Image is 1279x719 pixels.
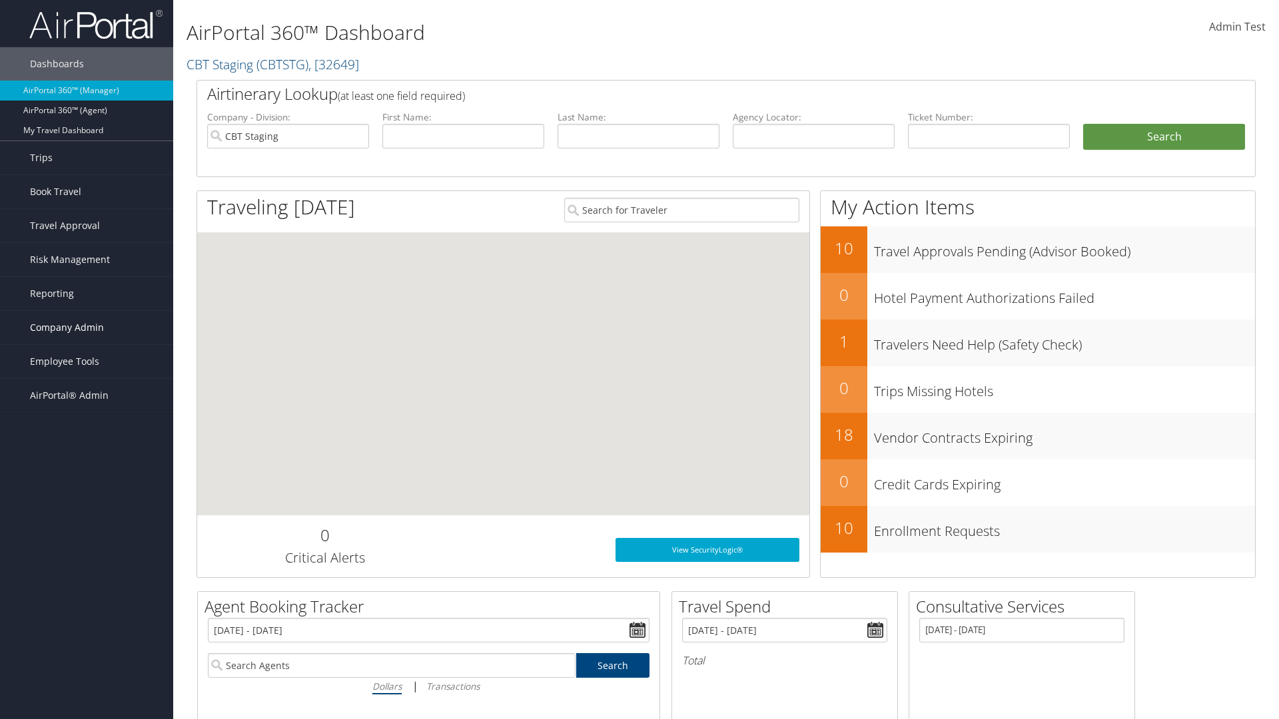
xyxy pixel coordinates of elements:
[426,680,480,692] i: Transactions
[874,375,1255,401] h3: Trips Missing Hotels
[908,111,1070,124] label: Ticket Number:
[207,524,442,547] h2: 0
[256,55,308,73] span: ( CBTSTG )
[916,595,1134,618] h2: Consultative Services
[679,595,897,618] h2: Travel Spend
[338,89,465,103] span: (at least one field required)
[821,273,1255,320] a: 0Hotel Payment Authorizations Failed
[1209,19,1266,34] span: Admin Test
[187,55,359,73] a: CBT Staging
[208,678,649,694] div: |
[576,653,650,678] a: Search
[821,517,867,539] h2: 10
[382,111,544,124] label: First Name:
[821,320,1255,366] a: 1Travelers Need Help (Safety Check)
[30,175,81,208] span: Book Travel
[30,209,100,242] span: Travel Approval
[821,413,1255,459] a: 18Vendor Contracts Expiring
[30,141,53,174] span: Trips
[30,277,74,310] span: Reporting
[821,237,867,260] h2: 10
[207,111,369,124] label: Company - Division:
[821,226,1255,273] a: 10Travel Approvals Pending (Advisor Booked)
[821,377,867,399] h2: 0
[208,653,576,678] input: Search Agents
[821,366,1255,413] a: 0Trips Missing Hotels
[733,111,895,124] label: Agency Locator:
[207,549,442,567] h3: Critical Alerts
[821,193,1255,221] h1: My Action Items
[821,459,1255,506] a: 0Credit Cards Expiring
[187,19,906,47] h1: AirPortal 360™ Dashboard
[207,83,1157,105] h2: Airtinerary Lookup
[30,243,110,276] span: Risk Management
[874,422,1255,447] h3: Vendor Contracts Expiring
[821,330,867,353] h2: 1
[372,680,402,692] i: Dollars
[30,47,84,81] span: Dashboards
[30,311,104,344] span: Company Admin
[821,470,867,493] h2: 0
[821,506,1255,553] a: 10Enrollment Requests
[874,282,1255,308] h3: Hotel Payment Authorizations Failed
[205,595,659,618] h2: Agent Booking Tracker
[564,198,799,222] input: Search for Traveler
[616,538,799,562] a: View SecurityLogic®
[30,379,109,412] span: AirPortal® Admin
[308,55,359,73] span: , [ 32649 ]
[821,284,867,306] h2: 0
[1209,7,1266,48] a: Admin Test
[207,193,355,221] h1: Traveling [DATE]
[1083,124,1245,150] button: Search
[682,653,887,668] h6: Total
[30,345,99,378] span: Employee Tools
[874,236,1255,261] h3: Travel Approvals Pending (Advisor Booked)
[821,423,867,446] h2: 18
[29,9,163,40] img: airportal-logo.png
[874,469,1255,494] h3: Credit Cards Expiring
[874,515,1255,541] h3: Enrollment Requests
[558,111,719,124] label: Last Name:
[874,329,1255,354] h3: Travelers Need Help (Safety Check)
